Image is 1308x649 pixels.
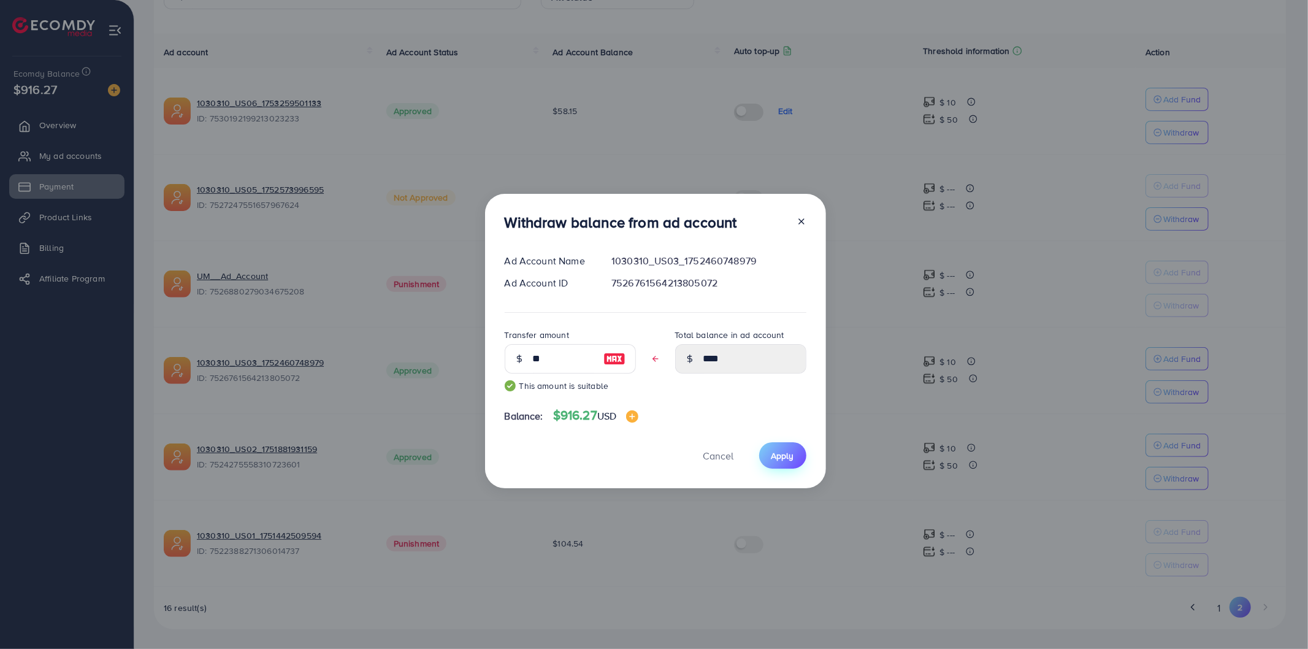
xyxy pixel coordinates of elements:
button: Cancel [688,442,749,469]
img: image [626,410,638,423]
img: guide [505,380,516,391]
button: Apply [759,442,806,469]
iframe: Chat [1256,594,1299,640]
div: Ad Account ID [495,276,602,290]
label: Transfer amount [505,329,569,341]
div: Ad Account Name [495,254,602,268]
div: 1030310_US03_1752460748979 [602,254,816,268]
h4: $916.27 [553,408,639,423]
label: Total balance in ad account [675,329,784,341]
small: This amount is suitable [505,380,636,392]
span: Cancel [703,449,734,463]
img: image [603,351,625,366]
div: 7526761564213805072 [602,276,816,290]
h3: Withdraw balance from ad account [505,213,737,231]
span: USD [597,409,616,423]
span: Apply [771,450,794,462]
span: Balance: [505,409,543,423]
